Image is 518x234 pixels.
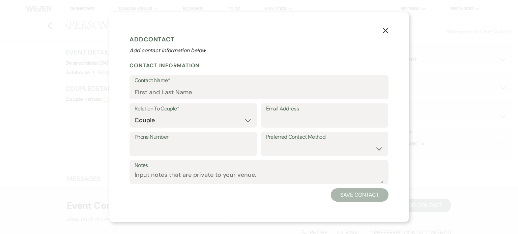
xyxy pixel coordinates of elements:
[135,86,383,99] input: First and Last Name
[266,132,383,142] label: Preferred Contact Method
[135,104,252,114] label: Relation To Couple*
[331,188,388,202] button: Save Contact
[129,46,388,55] p: Add contact information below.
[135,132,252,142] label: Phone Number
[266,104,383,114] label: Email Address
[135,161,383,170] label: Notes
[129,34,388,44] h1: Add Contact
[135,76,383,86] label: Contact Name*
[129,62,388,69] h2: Contact Information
